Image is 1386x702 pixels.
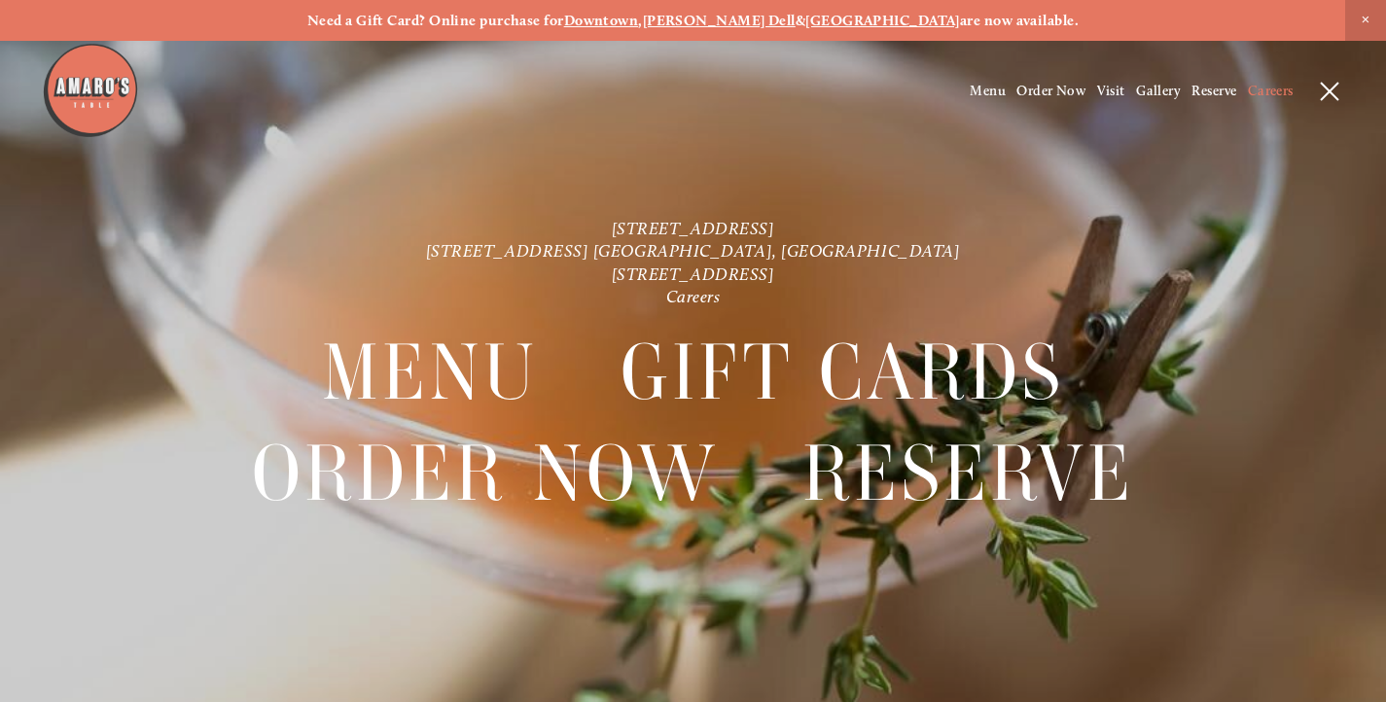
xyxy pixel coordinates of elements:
[612,218,775,238] a: [STREET_ADDRESS]
[564,12,639,29] a: Downtown
[1016,83,1085,99] a: Order Now
[805,12,960,29] a: [GEOGRAPHIC_DATA]
[802,425,1134,524] a: Reserve
[322,323,538,422] a: Menu
[621,323,1064,423] span: Gift Cards
[666,287,721,307] a: Careers
[252,425,719,525] span: Order Now
[307,12,564,29] strong: Need a Gift Card? Online purchase for
[1136,83,1181,99] a: Gallery
[960,12,1079,29] strong: are now available.
[796,12,805,29] strong: &
[802,425,1134,525] span: Reserve
[621,323,1064,422] a: Gift Cards
[638,12,642,29] strong: ,
[426,241,961,262] a: [STREET_ADDRESS] [GEOGRAPHIC_DATA], [GEOGRAPHIC_DATA]
[252,425,719,524] a: Order Now
[322,323,538,423] span: Menu
[970,83,1006,99] a: Menu
[612,263,775,284] a: [STREET_ADDRESS]
[643,12,796,29] a: [PERSON_NAME] Dell
[42,42,139,139] img: Amaro's Table
[1248,83,1294,99] a: Careers
[1097,83,1125,99] a: Visit
[1191,83,1236,99] a: Reserve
